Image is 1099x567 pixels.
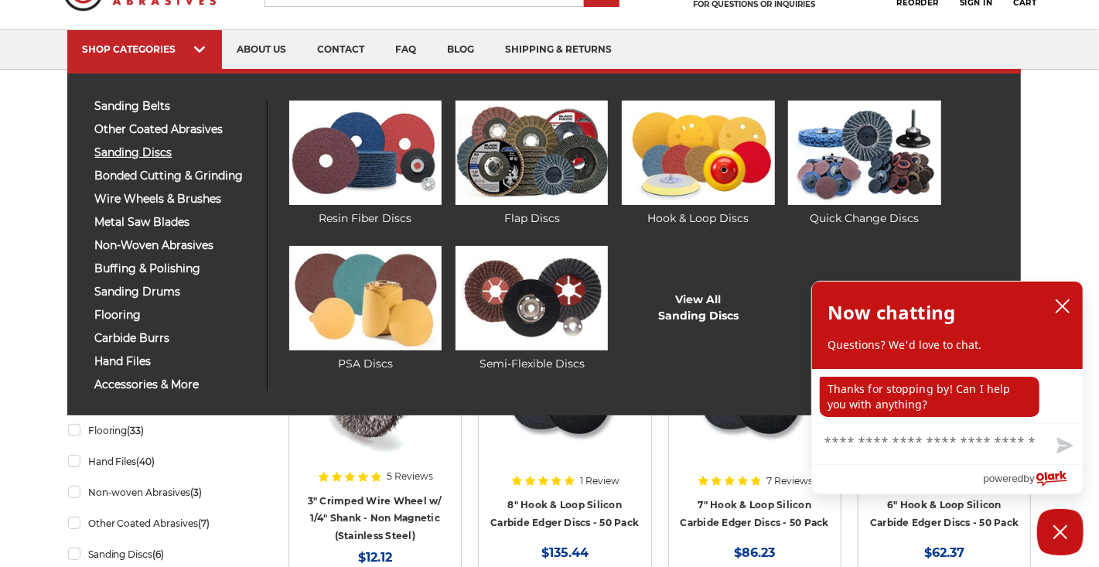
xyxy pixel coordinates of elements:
[828,337,1067,353] p: Questions? We'd love to chat.
[490,499,639,528] a: 8" Hook & Loop Silicon Carbide Edger Discs - 50 Pack
[924,545,964,560] span: $62.37
[865,244,1021,415] img: Empire Abrasives Logo Image
[95,193,255,205] span: wire wheels & brushes
[68,448,247,475] a: Hand Files
[1050,295,1075,318] button: close chatbox
[68,417,247,444] a: Flooring
[95,124,255,135] span: other coated abrasives
[788,101,940,205] img: Quick Change Discs
[681,499,829,528] a: 7" Hook & Loop Silicon Carbide Edger Discs - 50 Pack
[456,246,608,350] img: Semi-Flexible Discs
[812,369,1083,423] div: chat
[820,377,1039,417] p: Thanks for stopping by! Can I help you with anything?
[456,101,608,227] a: Flap Discs
[1044,429,1083,464] button: Send message
[95,286,255,298] span: sanding drums
[432,30,490,70] a: blog
[289,101,442,227] a: Resin Fiber Discs
[788,101,940,227] a: Quick Change Discs
[381,30,432,70] a: faq
[95,356,255,367] span: hand files
[199,517,210,529] span: (7)
[983,465,1083,494] a: Powered by Olark
[83,43,206,55] div: SHOP CATEGORIES
[95,333,255,344] span: carbide burrs
[541,545,589,560] span: $135.44
[983,469,1023,488] span: powered
[289,246,442,350] img: PSA Discs
[1024,469,1035,488] span: by
[456,101,608,205] img: Flap Discs
[289,101,442,205] img: Resin Fiber Discs
[222,30,302,70] a: about us
[153,548,165,560] span: (6)
[622,101,774,227] a: Hook & Loop Discs
[1037,509,1084,555] button: Close Chatbox
[95,263,255,275] span: buffing & polishing
[95,309,255,321] span: flooring
[289,246,442,372] a: PSA Discs
[456,246,608,372] a: Semi-Flexible Discs
[95,379,255,391] span: accessories & more
[734,545,775,560] span: $86.23
[658,292,739,324] a: View AllSanding Discs
[95,240,255,251] span: non-woven abrasives
[302,30,381,70] a: contact
[870,499,1019,528] a: 6" Hook & Loop Silicon Carbide Edger Discs - 50 Pack
[580,476,619,486] span: 1 Review
[766,476,813,486] span: 7 Reviews
[137,456,155,467] span: (40)
[95,170,255,182] span: bonded cutting & grinding
[490,30,628,70] a: shipping & returns
[128,425,145,436] span: (33)
[811,281,1084,494] div: olark chatbox
[95,147,255,159] span: sanding discs
[95,217,255,228] span: metal saw blades
[191,487,203,498] span: (3)
[68,479,247,506] a: Non-woven Abrasives
[622,101,774,205] img: Hook & Loop Discs
[95,101,255,112] span: sanding belts
[68,510,247,537] a: Other Coated Abrasives
[828,297,955,328] h2: Now chatting
[358,550,392,565] span: $12.12
[308,495,442,541] a: 3" Crimped Wire Wheel w/ 1/4" Shank - Non Magnetic (Stainless Steel)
